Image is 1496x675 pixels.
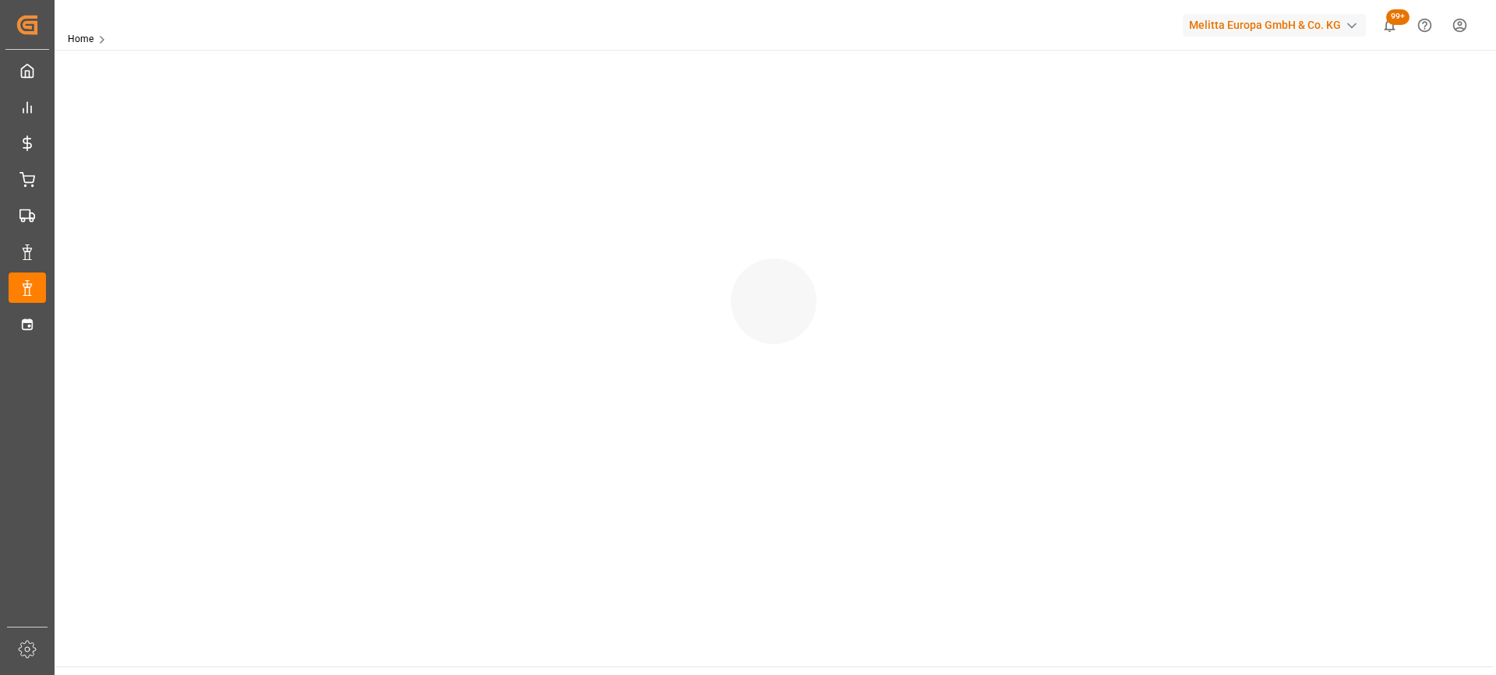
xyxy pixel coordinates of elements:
[1372,8,1407,43] button: show 100 new notifications
[1183,14,1366,37] div: Melitta Europa GmbH & Co. KG
[1183,10,1372,40] button: Melitta Europa GmbH & Co. KG
[1386,9,1410,25] span: 99+
[1407,8,1442,43] button: Help Center
[68,33,93,44] a: Home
